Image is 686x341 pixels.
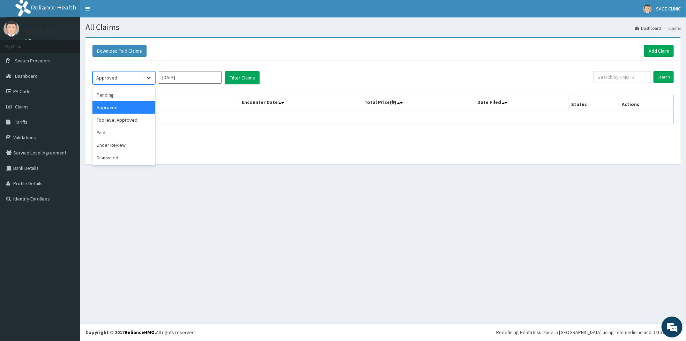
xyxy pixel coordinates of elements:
a: Dashboard [635,25,661,31]
button: Download Paid Claims [92,45,147,57]
h1: All Claims [85,23,681,32]
div: Top level Approved [92,114,155,126]
footer: All rights reserved. [80,323,686,341]
th: Encounter Date [239,95,361,111]
th: Status [568,95,619,111]
a: Add Claim [644,45,674,57]
span: Tariffs [15,119,28,125]
th: Name [93,95,239,111]
div: Pending [92,89,155,101]
div: Approved [92,101,155,114]
div: Dismissed [92,151,155,164]
input: Search [654,71,674,83]
span: Dashboard [15,73,38,79]
span: Claims [15,104,29,110]
li: Claims [662,25,681,31]
input: Select Month and Year [159,71,222,84]
span: SAGE CLINIC [656,6,681,12]
span: We're online! [40,88,96,158]
a: Online [24,38,41,43]
textarea: Type your message and hit 'Enter' [3,190,133,215]
div: Minimize live chat window [114,3,131,20]
div: Paid [92,126,155,139]
div: Under Review [92,139,155,151]
p: SAGE CLINIC [24,28,58,35]
img: User Image [3,21,19,37]
a: RelianceHMO [125,329,155,335]
th: Total Price(₦) [361,95,475,111]
div: Redefining Heath Insurance in [GEOGRAPHIC_DATA] using Telemedicine and Data Science! [496,329,681,336]
span: Switch Providers [15,58,51,64]
img: User Image [643,5,652,13]
button: Filter Claims [225,71,260,84]
th: Actions [619,95,674,111]
div: Chat with us now [36,39,117,48]
div: Approved [96,74,117,81]
strong: Copyright © 2017 . [85,329,156,335]
img: d_794563401_company_1708531726252_794563401 [13,35,28,52]
input: Search by HMO ID [594,71,651,83]
th: Date Filed [475,95,568,111]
